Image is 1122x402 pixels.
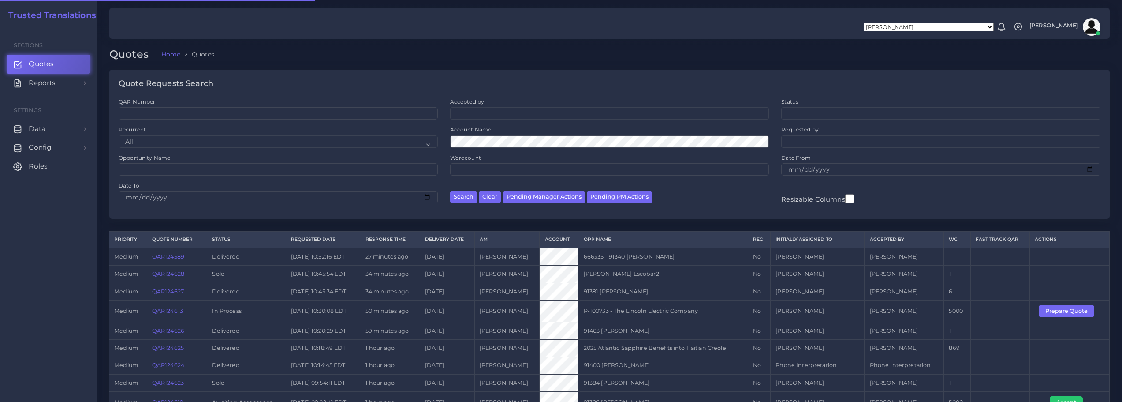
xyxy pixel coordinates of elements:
[7,74,90,92] a: Reports
[1029,23,1078,29] span: [PERSON_NAME]
[944,322,971,339] td: 1
[360,266,420,283] td: 34 minutes ago
[7,55,90,73] a: Quotes
[865,301,944,322] td: [PERSON_NAME]
[748,266,770,283] td: No
[360,232,420,248] th: Response Time
[771,248,865,266] td: [PERSON_NAME]
[7,120,90,138] a: Data
[286,339,360,357] td: [DATE] 10:18:49 EDT
[771,339,865,357] td: [PERSON_NAME]
[781,154,811,162] label: Date From
[114,308,138,314] span: medium
[360,301,420,322] td: 50 minutes ago
[286,357,360,374] td: [DATE] 10:14:45 EDT
[771,357,865,374] td: Phone Interpretation
[152,345,184,351] a: QAR124625
[420,357,475,374] td: [DATE]
[503,191,585,203] button: Pending Manager Actions
[771,232,865,248] th: Initially Assigned to
[152,271,184,277] a: QAR124628
[474,232,540,248] th: AM
[207,339,286,357] td: Delivered
[1039,305,1094,317] button: Prepare Quote
[114,271,138,277] span: medium
[207,322,286,339] td: Delivered
[845,193,854,204] input: Resizable Columns
[114,288,138,295] span: medium
[474,322,540,339] td: [PERSON_NAME]
[771,283,865,300] td: [PERSON_NAME]
[161,50,181,59] a: Home
[119,126,146,133] label: Recurrent
[450,191,477,203] button: Search
[114,327,138,334] span: medium
[286,322,360,339] td: [DATE] 10:20:29 EDT
[578,339,748,357] td: 2025 Atlantic Sapphire Benefits into Haitian Creole
[207,374,286,391] td: Sold
[781,126,819,133] label: Requested by
[944,301,971,322] td: 5000
[865,339,944,357] td: [PERSON_NAME]
[748,357,770,374] td: No
[474,266,540,283] td: [PERSON_NAME]
[748,322,770,339] td: No
[474,339,540,357] td: [PERSON_NAME]
[771,301,865,322] td: [PERSON_NAME]
[781,193,854,204] label: Resizable Columns
[748,301,770,322] td: No
[152,327,184,334] a: QAR124626
[1029,232,1109,248] th: Actions
[420,339,475,357] td: [DATE]
[944,283,971,300] td: 6
[1039,308,1100,314] a: Prepare Quote
[119,154,170,162] label: Opportunity Name
[420,374,475,391] td: [DATE]
[7,138,90,157] a: Config
[420,232,475,248] th: Delivery Date
[360,374,420,391] td: 1 hour ago
[578,248,748,266] td: 666335 - 91340 [PERSON_NAME]
[578,232,748,248] th: Opp Name
[114,253,138,260] span: medium
[450,98,485,105] label: Accepted by
[771,266,865,283] td: [PERSON_NAME]
[119,182,139,189] label: Date To
[2,11,96,21] a: Trusted Translations
[29,78,56,88] span: Reports
[748,339,770,357] td: No
[152,288,184,295] a: QAR124627
[114,345,138,351] span: medium
[587,191,652,203] button: Pending PM Actions
[29,59,54,69] span: Quotes
[109,48,155,61] h2: Quotes
[152,362,184,368] a: QAR124624
[450,126,492,133] label: Account Name
[781,98,798,105] label: Status
[286,248,360,266] td: [DATE] 10:52:16 EDT
[152,308,183,314] a: QAR124613
[865,322,944,339] td: [PERSON_NAME]
[114,379,138,386] span: medium
[420,322,475,339] td: [DATE]
[286,283,360,300] td: [DATE] 10:45:34 EDT
[360,322,420,339] td: 59 minutes ago
[865,248,944,266] td: [PERSON_NAME]
[286,232,360,248] th: Requested Date
[207,357,286,374] td: Delivered
[180,50,214,59] li: Quotes
[29,124,45,134] span: Data
[865,232,944,248] th: Accepted by
[420,301,475,322] td: [DATE]
[286,301,360,322] td: [DATE] 10:30:08 EDT
[14,42,43,49] span: Sections
[420,266,475,283] td: [DATE]
[971,232,1030,248] th: Fast Track QAR
[207,232,286,248] th: Status
[207,248,286,266] td: Delivered
[578,322,748,339] td: 91403 [PERSON_NAME]
[865,283,944,300] td: [PERSON_NAME]
[1025,18,1103,36] a: [PERSON_NAME]avatar
[944,232,971,248] th: WC
[771,322,865,339] td: [PERSON_NAME]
